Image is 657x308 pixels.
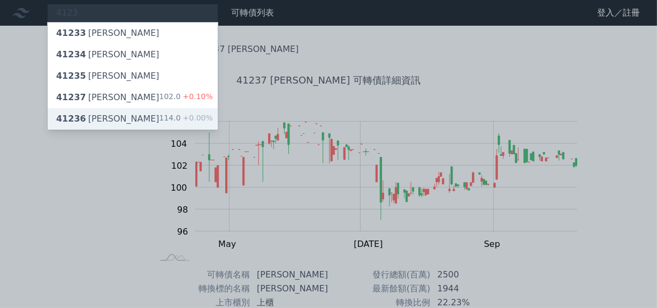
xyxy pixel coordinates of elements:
[181,92,213,101] span: +0.10%
[56,28,86,38] span: 41233
[56,27,159,40] div: [PERSON_NAME]
[48,22,218,44] a: 41233[PERSON_NAME]
[56,114,86,124] span: 41236
[56,48,159,61] div: [PERSON_NAME]
[56,112,159,125] div: [PERSON_NAME]
[56,70,159,82] div: [PERSON_NAME]
[48,44,218,65] a: 41234[PERSON_NAME]
[159,112,213,125] div: 114.0
[181,114,213,122] span: +0.00%
[48,87,218,108] a: 41237[PERSON_NAME] 102.0+0.10%
[48,108,218,130] a: 41236[PERSON_NAME] 114.0+0.00%
[56,71,86,81] span: 41235
[159,91,213,104] div: 102.0
[56,91,159,104] div: [PERSON_NAME]
[48,65,218,87] a: 41235[PERSON_NAME]
[56,49,86,59] span: 41234
[56,92,86,102] span: 41237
